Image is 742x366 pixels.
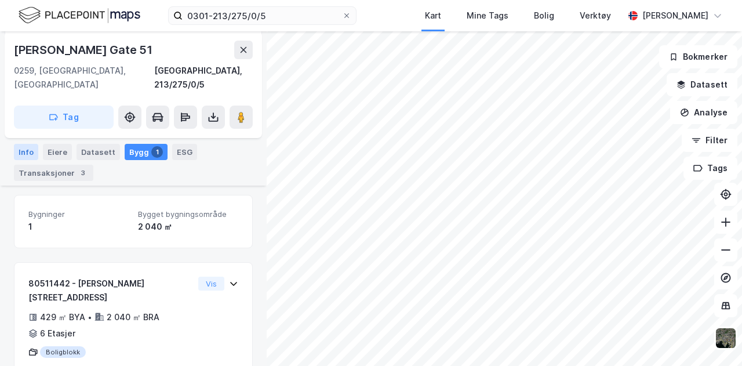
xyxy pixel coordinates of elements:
[580,9,611,23] div: Verktøy
[107,310,159,324] div: 2 040 ㎡ BRA
[684,310,742,366] div: Kontrollprogram for chat
[19,5,140,26] img: logo.f888ab2527a4732fd821a326f86c7f29.svg
[40,310,85,324] div: 429 ㎡ BYA
[534,9,554,23] div: Bolig
[14,106,114,129] button: Tag
[14,64,154,92] div: 0259, [GEOGRAPHIC_DATA], [GEOGRAPHIC_DATA]
[138,209,238,219] span: Bygget bygningsområde
[198,277,224,291] button: Vis
[77,144,120,160] div: Datasett
[14,165,93,181] div: Transaksjoner
[43,144,72,160] div: Eiere
[28,277,194,305] div: 80511442 - [PERSON_NAME][STREET_ADDRESS]
[683,157,737,180] button: Tags
[14,41,155,59] div: [PERSON_NAME] Gate 51
[172,144,197,160] div: ESG
[684,310,742,366] iframe: Chat Widget
[125,144,168,160] div: Bygg
[88,313,92,322] div: •
[467,9,508,23] div: Mine Tags
[183,7,342,24] input: Søk på adresse, matrikkel, gårdeiere, leietakere eller personer
[659,45,737,68] button: Bokmerker
[670,101,737,124] button: Analyse
[642,9,708,23] div: [PERSON_NAME]
[682,129,737,152] button: Filter
[138,220,238,234] div: 2 040 ㎡
[151,146,163,158] div: 1
[154,64,253,92] div: [GEOGRAPHIC_DATA], 213/275/0/5
[667,73,737,96] button: Datasett
[425,9,441,23] div: Kart
[77,167,89,179] div: 3
[28,220,129,234] div: 1
[14,144,38,160] div: Info
[28,209,129,219] span: Bygninger
[40,327,75,340] div: 6 Etasjer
